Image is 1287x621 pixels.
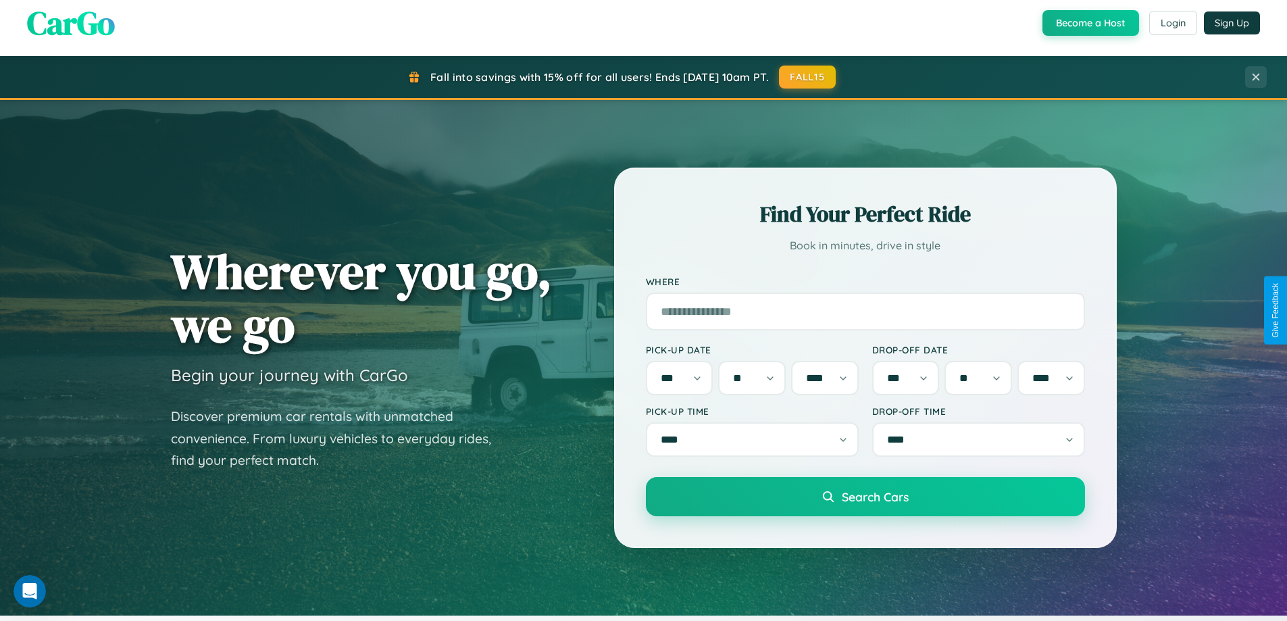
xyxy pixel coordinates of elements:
div: Give Feedback [1271,283,1280,338]
iframe: Intercom live chat [14,575,46,607]
label: Drop-off Date [872,344,1085,355]
button: Become a Host [1042,10,1139,36]
button: FALL15 [779,66,836,89]
p: Book in minutes, drive in style [646,236,1085,255]
label: Pick-up Time [646,405,859,417]
button: Login [1149,11,1197,35]
button: Search Cars [646,477,1085,516]
p: Discover premium car rentals with unmatched convenience. From luxury vehicles to everyday rides, ... [171,405,509,472]
h1: Wherever you go, we go [171,245,552,351]
label: Drop-off Time [872,405,1085,417]
span: Fall into savings with 15% off for all users! Ends [DATE] 10am PT. [430,70,769,84]
span: Search Cars [842,489,909,504]
button: Sign Up [1204,11,1260,34]
h2: Find Your Perfect Ride [646,199,1085,229]
label: Pick-up Date [646,344,859,355]
h3: Begin your journey with CarGo [171,365,408,385]
label: Where [646,276,1085,287]
span: CarGo [27,1,115,45]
